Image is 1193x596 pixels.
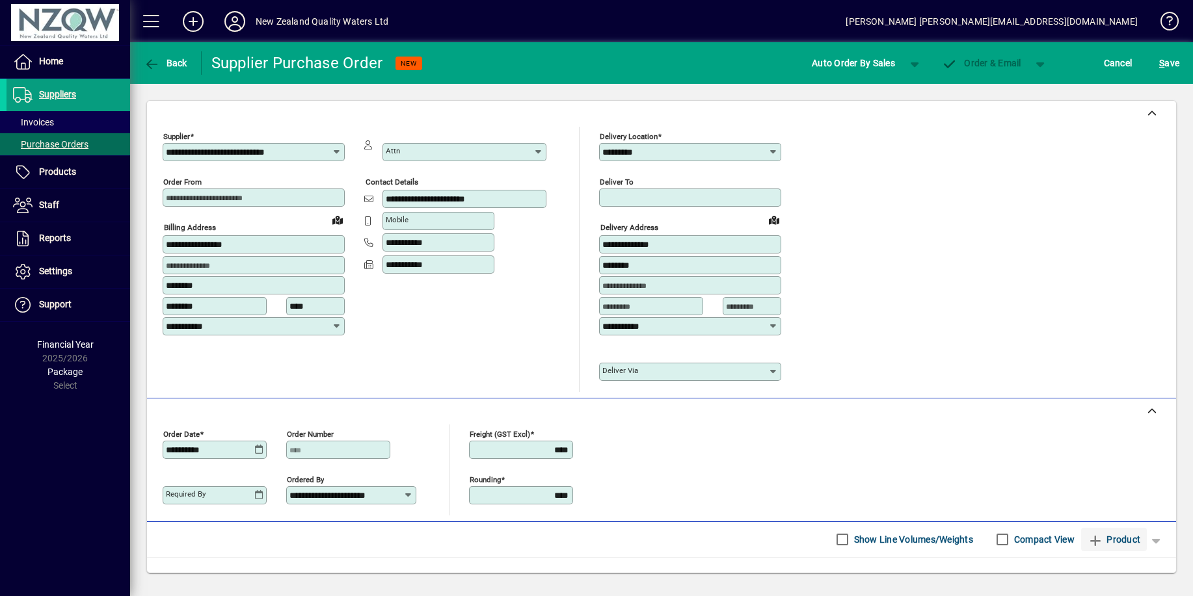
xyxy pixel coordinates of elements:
mat-label: Mobile [386,215,409,224]
mat-label: Order date [163,429,200,438]
mat-label: Attn [386,146,400,155]
div: [PERSON_NAME] [PERSON_NAME][EMAIL_ADDRESS][DOMAIN_NAME] [846,11,1138,32]
span: Order & Email [942,58,1021,68]
label: Compact View [1012,533,1075,546]
button: Add [172,10,214,33]
div: New Zealand Quality Waters Ltd [256,11,388,32]
mat-label: Ordered by [287,474,324,484]
button: Cancel [1101,51,1136,75]
label: Show Line Volumes/Weights [851,533,973,546]
button: Save [1156,51,1183,75]
a: Purchase Orders [7,133,130,155]
a: Support [7,289,130,321]
span: Cancel [1104,53,1133,73]
a: Knowledge Base [1151,3,1177,45]
mat-label: Delivery Location [600,132,658,141]
span: Invoices [13,117,54,127]
a: Products [7,156,130,188]
mat-label: Deliver via [602,366,638,375]
a: Home [7,45,130,78]
span: Auto Order By Sales [812,53,895,73]
button: Back [141,51,191,75]
app-page-header-button: Back [130,51,202,75]
mat-label: Rounding [470,474,501,484]
mat-label: Freight (GST excl) [470,429,530,438]
span: Financial Year [37,339,94,350]
mat-label: Deliver To [600,177,634,187]
mat-label: Supplier [163,132,190,141]
div: Supplier Purchase Order [211,53,383,73]
span: Products [39,166,76,177]
span: Package [47,367,83,377]
span: Support [39,299,72,309]
button: Profile [214,10,256,33]
span: Suppliers [39,89,76,99]
span: S [1159,58,1164,68]
span: Staff [39,200,59,210]
mat-label: Order number [287,429,334,438]
span: NEW [401,59,417,68]
a: View on map [327,209,348,230]
span: Settings [39,266,72,276]
button: Order & Email [935,51,1028,75]
span: Reports [39,233,71,243]
mat-label: Order from [163,177,202,187]
button: Product [1081,528,1147,551]
mat-label: Required by [166,489,206,499]
a: Reports [7,222,130,255]
span: Back [144,58,187,68]
span: ave [1159,53,1179,73]
span: Home [39,56,63,66]
span: Product [1088,529,1140,550]
a: Staff [7,189,130,222]
a: Invoices [7,111,130,133]
a: Settings [7,255,130,288]
button: Auto Order By Sales [805,51,902,75]
a: View on map [764,209,784,230]
span: Purchase Orders [13,139,88,149]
